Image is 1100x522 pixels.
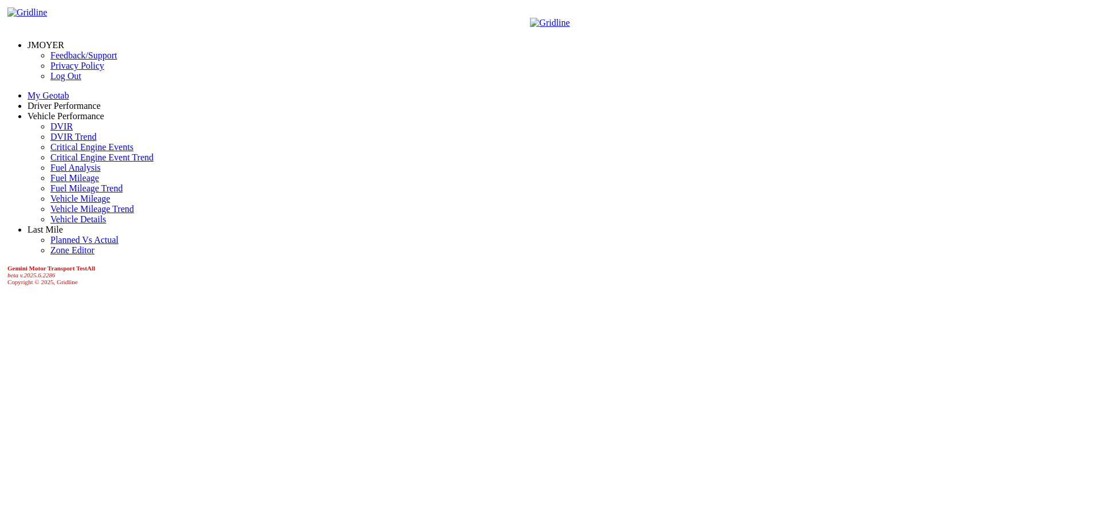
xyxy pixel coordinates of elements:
a: Fuel Mileage [50,173,99,183]
a: Last Mile [27,225,63,234]
a: Log Out [50,71,81,81]
a: Vehicle Mileage Trend [50,204,134,214]
a: Zone Editor [50,245,95,255]
a: Privacy Policy [50,61,104,70]
a: DVIR [50,121,73,131]
a: Critical Engine Events [50,142,133,152]
a: Driver Performance [27,101,101,111]
a: DVIR Trend [50,132,96,142]
a: Planned Vs Actual [50,235,119,245]
img: Gridline [530,18,569,28]
img: Gridline [7,7,47,18]
i: beta v.2025.6.2286 [7,272,56,278]
a: Fuel Mileage Trend [50,183,123,193]
a: Critical Engine Event Trend [50,152,154,162]
a: JMOYER [27,40,64,50]
b: Gemini Motor Transport TestAll [7,265,95,272]
a: My Geotab [27,91,69,100]
a: Fuel Analysis [50,163,101,172]
a: Vehicle Performance [27,111,104,121]
a: Vehicle Mileage [50,194,110,203]
a: Feedback/Support [50,50,117,60]
div: Copyright © 2025, Gridline [7,265,1095,285]
a: Vehicle Details [50,214,106,224]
